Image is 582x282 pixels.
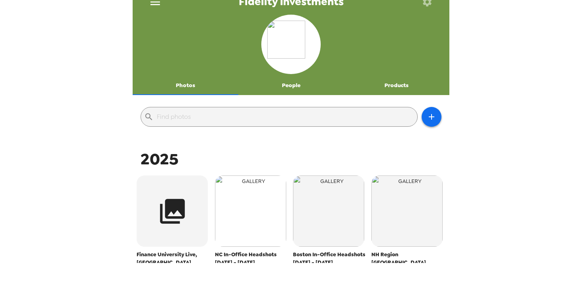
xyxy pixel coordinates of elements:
[267,21,315,68] img: org logo
[157,111,414,123] input: Find photos
[215,175,286,247] img: gallery
[141,149,179,170] span: 2025
[215,251,289,267] span: NC In-Office Headshots [DATE] - [DATE]
[371,175,443,247] img: gallery
[293,175,364,247] img: gallery
[344,76,449,95] button: Products
[137,251,211,274] span: Finance University Live, [GEOGRAPHIC_DATA], [GEOGRAPHIC_DATA] [DATE]
[133,76,238,95] button: Photos
[238,76,344,95] button: People
[293,251,367,267] span: Boston In-Office Headshots [DATE] - [DATE]
[371,251,446,267] span: NH Region [GEOGRAPHIC_DATA]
